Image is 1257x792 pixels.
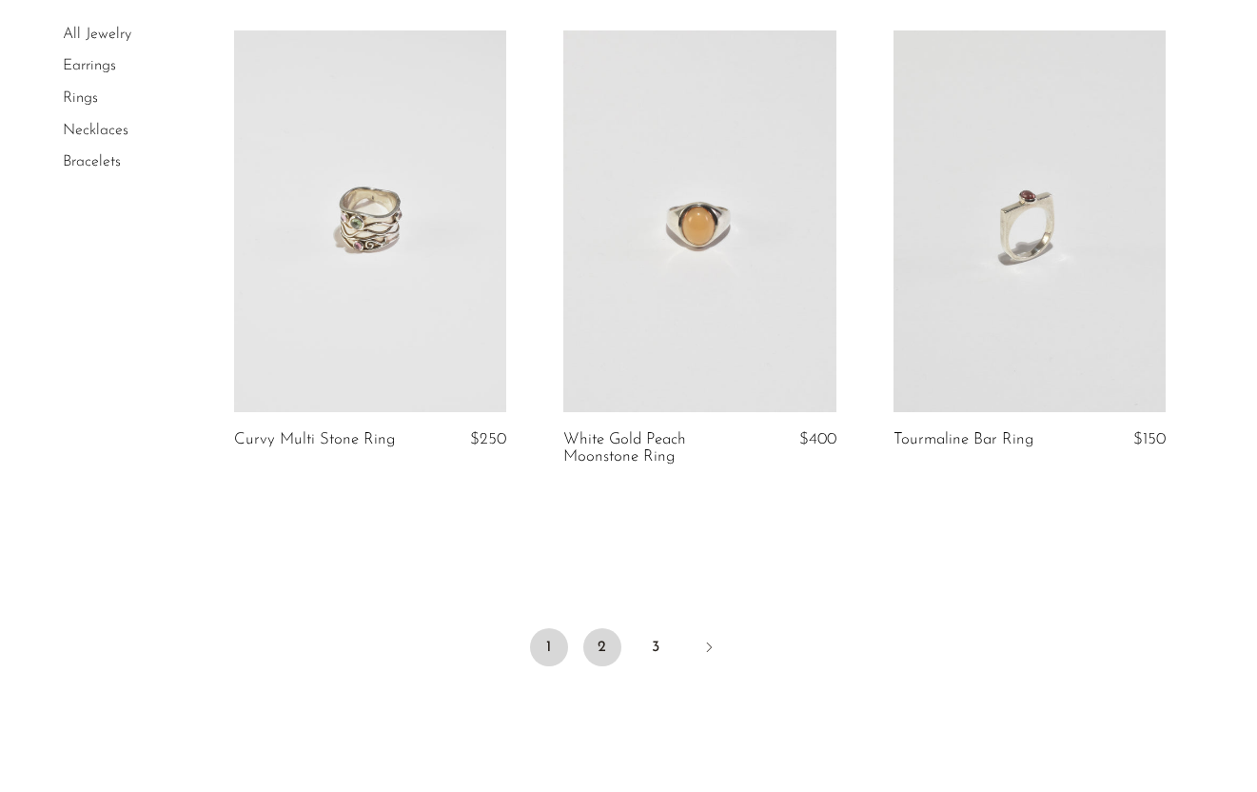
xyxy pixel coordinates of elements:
a: Next [690,628,728,670]
a: White Gold Peach Moonstone Ring [563,431,742,466]
span: $400 [799,431,836,447]
a: Bracelets [63,154,121,169]
a: Earrings [63,59,116,74]
a: 3 [637,628,675,666]
span: $150 [1133,431,1166,447]
a: Tourmaline Bar Ring [894,431,1033,448]
a: Rings [63,90,98,106]
a: Curvy Multi Stone Ring [234,431,395,448]
a: Necklaces [63,123,128,138]
a: 2 [583,628,621,666]
span: $250 [470,431,506,447]
span: 1 [530,628,568,666]
a: All Jewelry [63,27,131,42]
